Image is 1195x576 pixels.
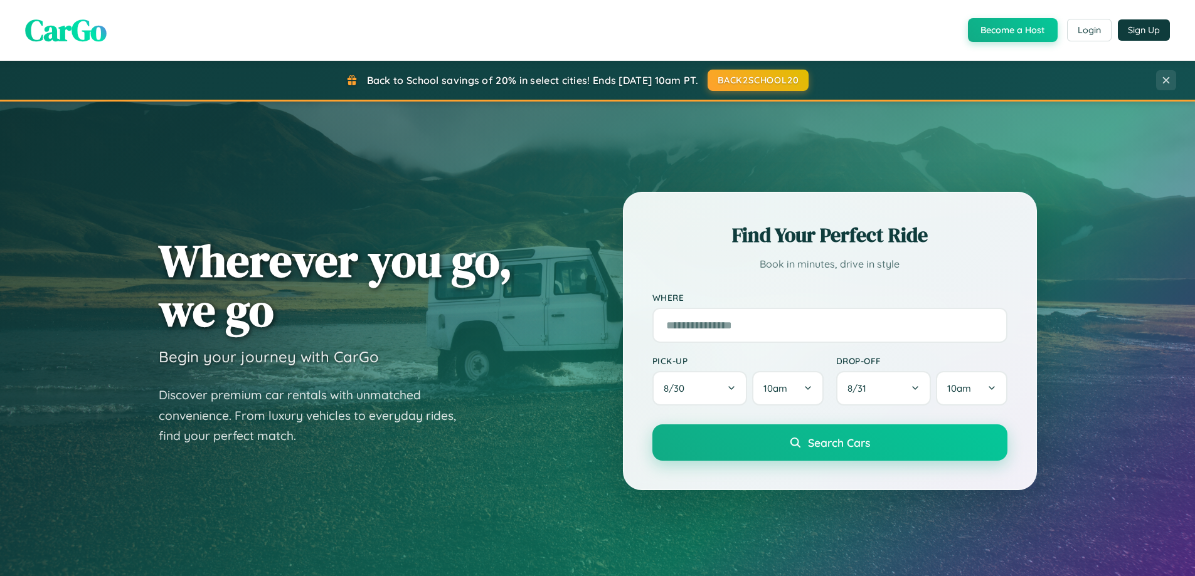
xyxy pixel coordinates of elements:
h3: Begin your journey with CarGo [159,347,379,366]
h2: Find Your Perfect Ride [652,221,1007,249]
button: Sign Up [1118,19,1170,41]
button: 10am [936,371,1007,406]
p: Book in minutes, drive in style [652,255,1007,273]
button: 8/31 [836,371,932,406]
label: Where [652,292,1007,303]
button: 10am [752,371,823,406]
label: Pick-up [652,355,824,366]
button: Become a Host [968,18,1058,42]
span: CarGo [25,9,107,51]
label: Drop-off [836,355,1007,366]
button: 8/30 [652,371,748,406]
span: Search Cars [808,436,870,449]
button: Login [1067,19,1112,41]
h1: Wherever you go, we go [159,236,513,335]
p: Discover premium car rentals with unmatched convenience. From luxury vehicles to everyday rides, ... [159,385,472,446]
button: Search Cars [652,424,1007,461]
span: 10am [763,382,787,394]
span: 8 / 31 [847,382,873,394]
span: 8 / 30 [664,382,691,394]
span: Back to School savings of 20% in select cities! Ends [DATE] 10am PT. [367,74,698,86]
button: BACK2SCHOOL20 [708,70,809,91]
span: 10am [947,382,971,394]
